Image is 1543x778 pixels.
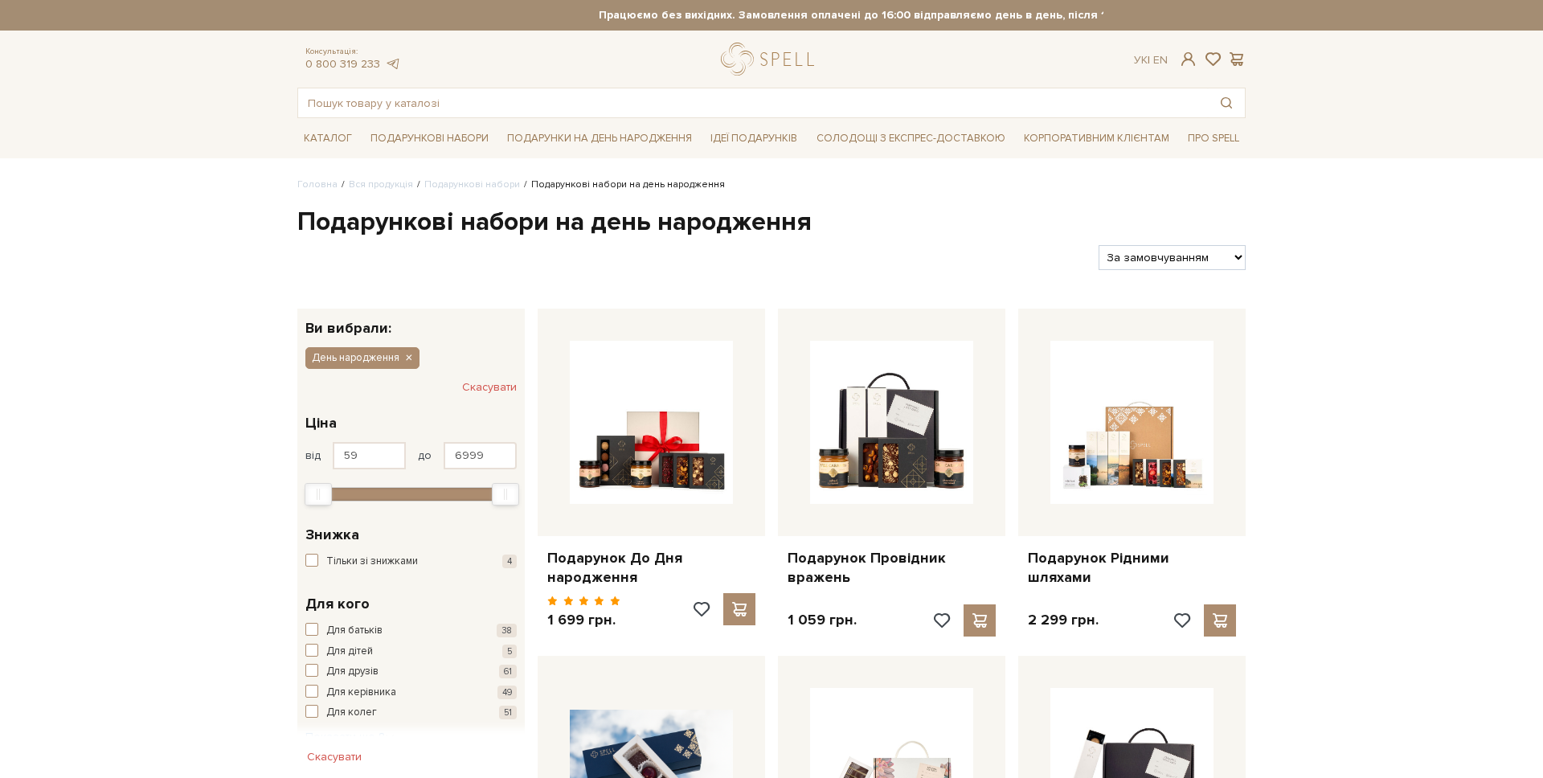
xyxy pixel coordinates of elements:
[297,744,371,770] button: Скасувати
[349,178,413,190] a: Вся продукція
[1028,611,1099,629] p: 2 299 грн.
[502,645,517,658] span: 5
[305,644,517,660] button: Для дітей 5
[810,125,1012,152] a: Солодощі з експрес-доставкою
[305,705,517,721] button: Для колег 51
[547,549,755,587] a: Подарунок До Дня народження
[1153,53,1168,67] a: En
[1208,88,1245,117] button: Пошук товару у каталозі
[499,665,517,678] span: 61
[305,448,321,463] span: від
[462,375,517,400] button: Скасувати
[305,623,517,639] button: Для батьків 38
[305,729,395,745] button: Показати ще 8
[333,442,406,469] input: Ціна
[326,644,373,660] span: Для дітей
[326,623,383,639] span: Для батьків
[499,706,517,719] span: 51
[1017,125,1176,152] a: Корпоративним клієнтам
[384,57,400,71] a: telegram
[788,611,857,629] p: 1 059 грн.
[1028,549,1236,587] a: Подарунок Рідними шляхами
[305,47,400,57] span: Консультація:
[326,664,379,680] span: Для друзів
[492,483,519,506] div: Max
[520,178,725,192] li: Подарункові набори на день народження
[305,685,517,701] button: Для керівника 49
[721,43,821,76] a: logo
[305,412,337,434] span: Ціна
[501,126,698,151] span: Подарунки на День народження
[364,126,495,151] span: Подарункові набори
[444,442,517,469] input: Ціна
[788,549,996,587] a: Подарунок Провідник вражень
[305,664,517,680] button: Для друзів 61
[502,555,517,568] span: 4
[418,448,432,463] span: до
[305,554,517,570] button: Тільки зі знижками 4
[326,554,418,570] span: Тільки зі знижками
[305,524,359,546] span: Знижка
[298,88,1208,117] input: Пошук товару у каталозі
[1134,53,1168,68] div: Ук
[326,685,396,701] span: Для керівника
[1181,126,1246,151] span: Про Spell
[297,126,358,151] span: Каталог
[297,206,1246,240] h1: Подарункові набори на день народження
[305,730,395,743] span: Показати ще 8
[312,350,399,365] span: День народження
[305,593,370,615] span: Для кого
[305,483,332,506] div: Min
[704,126,804,151] span: Ідеї подарунків
[326,705,377,721] span: Для колег
[297,309,525,335] div: Ви вибрали:
[440,8,1388,23] strong: Працюємо без вихідних. Замовлення оплачені до 16:00 відправляємо день в день, після 16:00 - насту...
[547,611,620,629] p: 1 699 грн.
[424,178,520,190] a: Подарункові набори
[297,178,338,190] a: Головна
[497,686,517,699] span: 49
[497,624,517,637] span: 38
[305,347,420,368] button: День народження
[1148,53,1150,67] span: |
[305,57,380,71] a: 0 800 319 233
